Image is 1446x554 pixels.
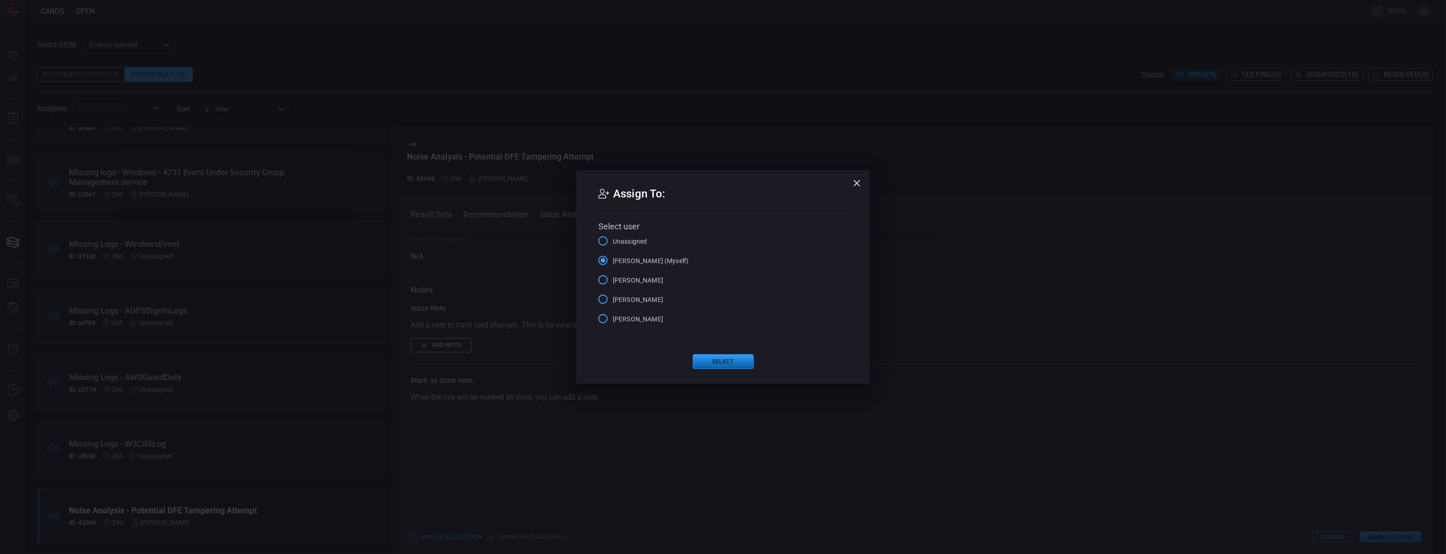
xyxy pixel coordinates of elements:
span: Unassigned [613,237,647,246]
span: [PERSON_NAME] [613,314,663,324]
button: Select [693,354,754,369]
span: [PERSON_NAME] (Myself) [613,256,689,266]
h2: Assign To: [598,185,848,214]
span: [PERSON_NAME] [613,276,663,285]
span: [PERSON_NAME] [613,295,663,305]
span: Select user [598,222,640,231]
